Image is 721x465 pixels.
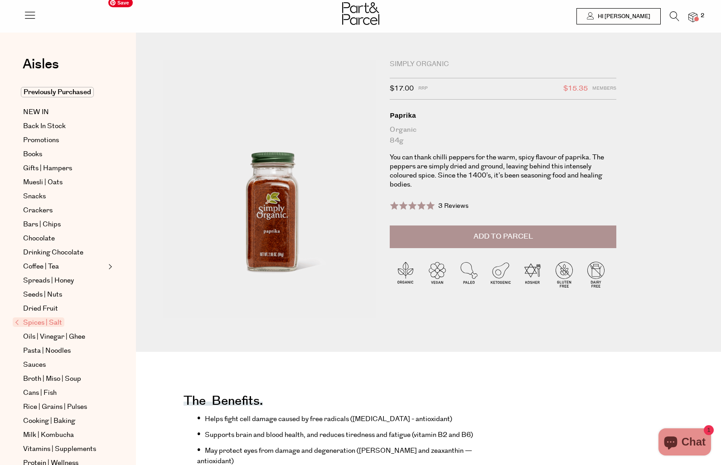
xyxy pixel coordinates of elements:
a: Seeds | Nuts [23,289,106,300]
span: NEW IN [23,107,49,118]
div: Simply Organic [390,60,616,69]
span: Dried Fruit [23,303,58,314]
span: Hi [PERSON_NAME] [595,13,650,20]
span: Rice | Grains | Pulses [23,402,87,412]
a: Drinking Chocolate [23,247,106,258]
span: Oils | Vinegar | Ghee [23,331,85,342]
span: Muesli | Oats [23,177,63,188]
span: RRP [418,83,428,95]
span: Books [23,149,42,160]
a: Hi [PERSON_NAME] [576,8,661,24]
span: Gifts | Hampers [23,163,72,174]
a: Cooking | Baking [23,416,106,427]
a: Bars | Chips [23,219,106,230]
inbox-online-store-chat: Shopify online store chat [656,428,714,458]
a: Previously Purchased [23,87,106,98]
span: 3 Reviews [438,201,469,211]
a: Aisles [23,58,59,80]
p: You can thank chilli peppers for the warm, spicy flavour of paprika. The peppers are simply dried... [390,153,616,189]
a: Sauces [23,360,106,370]
span: Members [592,83,616,95]
span: Add to Parcel [474,231,533,242]
img: P_P-ICONS-Live_Bec_V11_Kosher.svg [517,259,548,290]
li: Supports brain and blood health, and reduces tiredness and fatigue (vitamin B2 and B6) [197,428,500,441]
span: 2 [698,12,706,20]
button: Expand/Collapse Coffee | Tea [106,261,112,272]
span: Cooking | Baking [23,416,75,427]
span: Previously Purchased [21,87,94,97]
a: Oils | Vinegar | Ghee [23,331,106,342]
h4: The benefits. [184,399,263,406]
a: Gifts | Hampers [23,163,106,174]
a: Books [23,149,106,160]
span: Pasta | Noodles [23,345,71,356]
img: P_P-ICONS-Live_Bec_V11_Dairy_Free.svg [580,259,612,290]
a: Muesli | Oats [23,177,106,188]
img: P_P-ICONS-Live_Bec_V11_Organic.svg [390,259,421,290]
a: Dried Fruit [23,303,106,314]
span: Promotions [23,135,59,146]
a: Snacks [23,191,106,202]
span: Milk | Kombucha [23,430,74,441]
a: Spreads | Honey [23,275,106,286]
a: Milk | Kombucha [23,430,106,441]
span: Drinking Chocolate [23,247,83,258]
img: Part&Parcel [342,2,379,25]
span: Aisles [23,54,59,74]
span: Vitamins | Supplements [23,444,96,455]
span: Crackers [23,205,53,216]
span: $15.35 [563,83,588,95]
img: P_P-ICONS-Live_Bec_V11_Gluten_Free.svg [548,259,580,290]
div: Organic 84g [390,125,616,146]
a: Rice | Grains | Pulses [23,402,106,412]
a: Vitamins | Supplements [23,444,106,455]
a: Spices | Salt [15,317,106,328]
a: Chocolate [23,233,106,244]
div: Paprika [390,111,616,120]
span: Cans | Fish [23,388,57,398]
img: P_P-ICONS-Live_Bec_V11_Ketogenic.svg [485,259,517,290]
button: Add to Parcel [390,225,616,248]
span: Back In Stock [23,121,66,132]
span: Coffee | Tea [23,261,59,272]
a: Back In Stock [23,121,106,132]
a: Crackers [23,205,106,216]
img: P_P-ICONS-Live_Bec_V11_Paleo.svg [453,259,485,290]
a: Promotions [23,135,106,146]
a: Coffee | Tea [23,261,106,272]
span: Snacks [23,191,46,202]
span: $17.00 [390,83,414,95]
li: Helps fight cell damage caused by free radicals ([MEDICAL_DATA] - antioxidant) [197,412,500,425]
span: Sauces [23,360,46,370]
a: NEW IN [23,107,106,118]
span: Seeds | Nuts [23,289,62,300]
a: Cans | Fish [23,388,106,398]
span: Spices | Salt [13,317,64,327]
a: Pasta | Noodles [23,345,106,356]
a: Broth | Miso | Soup [23,374,106,384]
span: Bars | Chips [23,219,61,230]
img: P_P-ICONS-Live_Bec_V11_Vegan.svg [421,259,453,290]
span: Chocolate [23,233,55,244]
span: Broth | Miso | Soup [23,374,81,384]
span: Spreads | Honey [23,275,74,286]
a: 2 [688,12,697,22]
